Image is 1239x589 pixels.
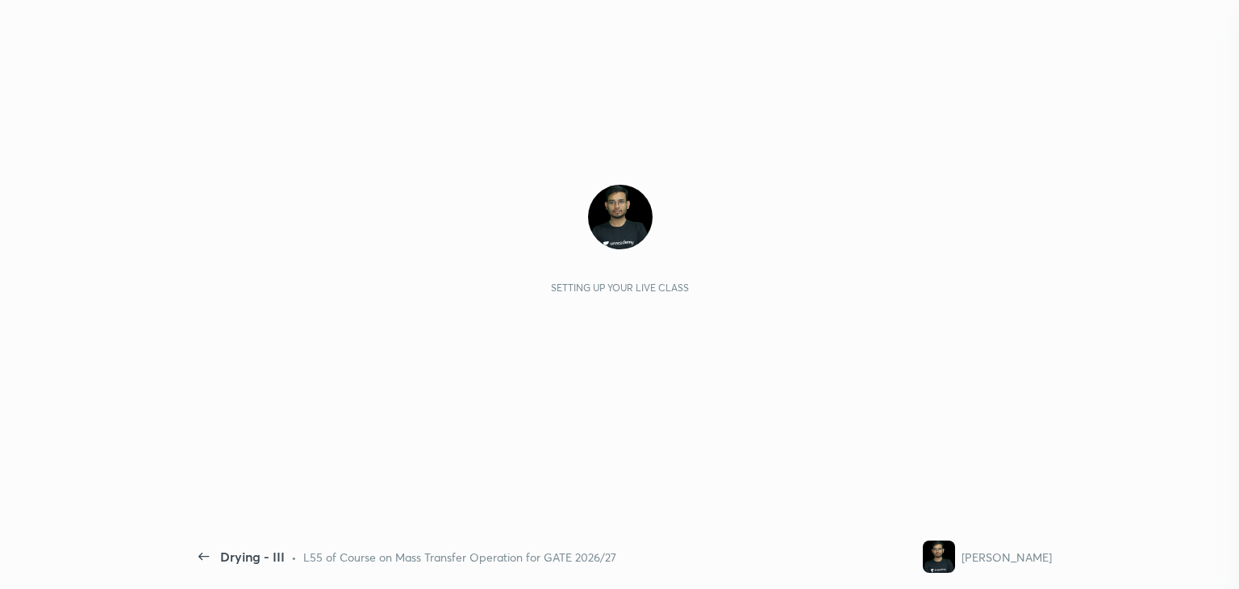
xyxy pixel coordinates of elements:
div: [PERSON_NAME] [962,549,1052,566]
img: 143f78ded8b14cd2875f9ae30291ab3c.jpg [588,185,653,249]
img: 143f78ded8b14cd2875f9ae30291ab3c.jpg [923,541,955,573]
div: • [291,549,297,566]
div: Setting up your live class [551,282,689,294]
div: Drying - III [220,547,285,566]
div: L55 of Course on Mass Transfer Operation for GATE 2026/27 [303,549,616,566]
